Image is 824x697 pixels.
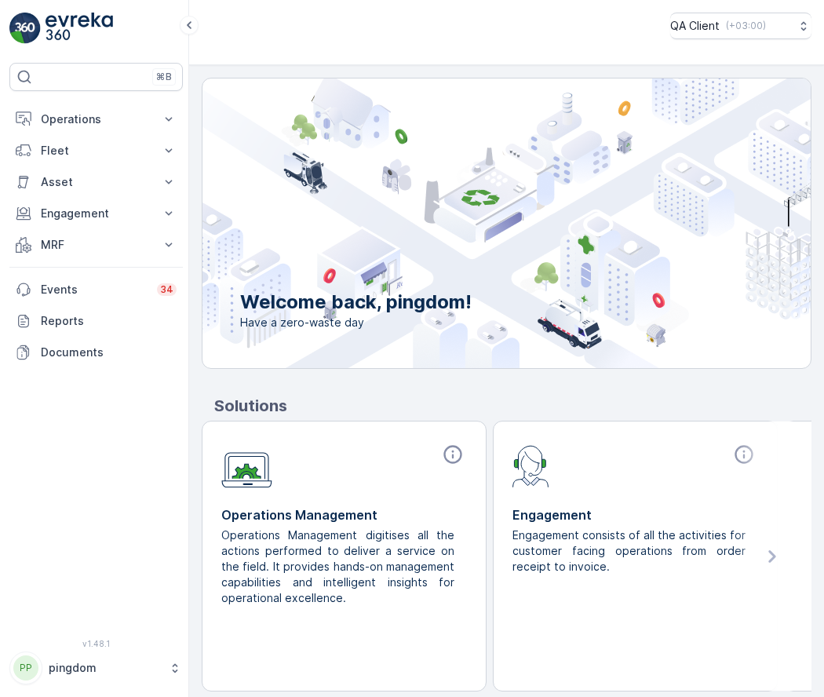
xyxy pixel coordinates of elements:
[221,443,272,488] img: module-icon
[41,174,151,190] p: Asset
[9,305,183,337] a: Reports
[221,527,454,606] p: Operations Management digitises all the actions performed to deliver a service on the field. It p...
[13,655,38,681] div: PP
[9,166,183,198] button: Asset
[46,13,113,44] img: logo_light-DOdMpM7g.png
[9,135,183,166] button: Fleet
[726,20,766,32] p: ( +03:00 )
[9,104,183,135] button: Operations
[9,639,183,648] span: v 1.48.1
[512,527,746,575] p: Engagement consists of all the activities for customer facing operations from order receipt to in...
[9,274,183,305] a: Events34
[9,651,183,684] button: PPpingdom
[41,282,148,297] p: Events
[670,18,720,34] p: QA Client
[41,206,151,221] p: Engagement
[41,111,151,127] p: Operations
[132,78,811,368] img: city illustration
[49,660,161,676] p: pingdom
[670,13,811,39] button: QA Client(+03:00)
[512,505,758,524] p: Engagement
[9,229,183,261] button: MRF
[41,237,151,253] p: MRF
[41,345,177,360] p: Documents
[240,290,472,315] p: Welcome back, pingdom!
[240,315,472,330] span: Have a zero-waste day
[9,13,41,44] img: logo
[41,143,151,159] p: Fleet
[221,505,467,524] p: Operations Management
[214,394,811,418] p: Solutions
[156,71,172,83] p: ⌘B
[41,313,177,329] p: Reports
[160,283,173,296] p: 34
[9,198,183,229] button: Engagement
[9,337,183,368] a: Documents
[512,443,549,487] img: module-icon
